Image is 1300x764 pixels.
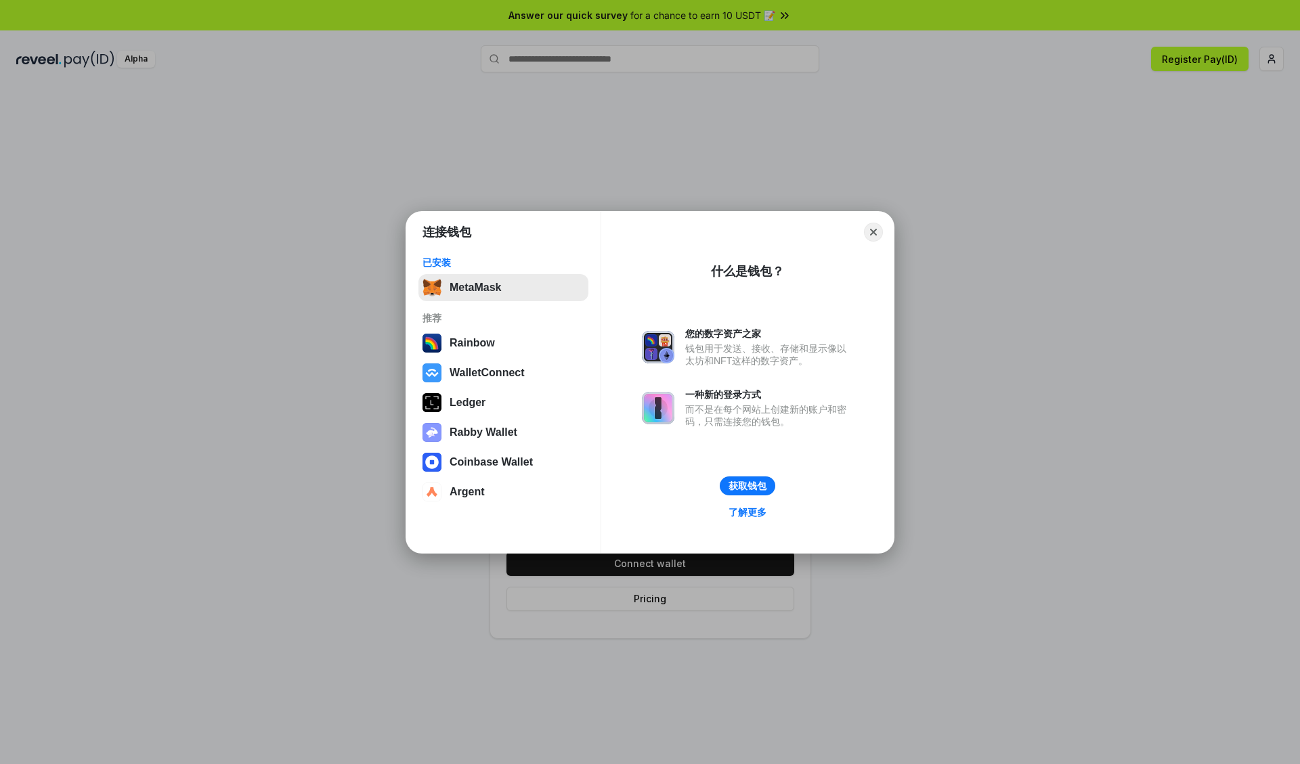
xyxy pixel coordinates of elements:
[418,478,588,505] button: Argent
[422,256,584,269] div: 已安装
[418,389,588,416] button: Ledger
[450,426,517,439] div: Rabby Wallet
[711,263,784,279] div: 什么是钱包？
[422,334,441,353] img: svg+xml,%3Csvg%20width%3D%22120%22%20height%3D%22120%22%20viewBox%3D%220%200%20120%20120%22%20fil...
[450,486,485,498] div: Argent
[450,456,533,468] div: Coinbase Wallet
[685,328,853,340] div: 您的数字资产之家
[418,449,588,476] button: Coinbase Wallet
[685,403,853,428] div: 而不是在每个网站上创建新的账户和密码，只需连接您的钱包。
[422,482,441,501] img: svg+xml,%3Csvg%20width%3D%2228%22%20height%3D%2228%22%20viewBox%3D%220%200%2028%2028%22%20fill%3D...
[720,476,775,495] button: 获取钱包
[450,367,525,379] div: WalletConnect
[418,274,588,301] button: MetaMask
[720,503,775,521] a: 了解更多
[422,224,471,240] h1: 连接钱包
[422,423,441,442] img: svg+xml,%3Csvg%20xmlns%3D%22http%3A%2F%2Fwww.w3.org%2F2000%2Fsvg%22%20fill%3D%22none%22%20viewBox...
[729,506,766,518] div: 了解更多
[729,480,766,492] div: 获取钱包
[422,453,441,472] img: svg+xml,%3Csvg%20width%3D%2228%22%20height%3D%2228%22%20viewBox%3D%220%200%2028%2028%22%20fill%3D...
[422,393,441,412] img: svg+xml,%3Csvg%20xmlns%3D%22http%3A%2F%2Fwww.w3.org%2F2000%2Fsvg%22%20width%3D%2228%22%20height%3...
[418,359,588,386] button: WalletConnect
[685,342,853,367] div: 钱包用于发送、接收、存储和显示像以太坊和NFT这样的数字资产。
[450,397,485,409] div: Ledger
[418,330,588,357] button: Rainbow
[642,392,674,424] img: svg+xml,%3Csvg%20xmlns%3D%22http%3A%2F%2Fwww.w3.org%2F2000%2Fsvg%22%20fill%3D%22none%22%20viewBox...
[422,312,584,324] div: 推荐
[418,419,588,446] button: Rabby Wallet
[642,331,674,363] img: svg+xml,%3Csvg%20xmlns%3D%22http%3A%2F%2Fwww.w3.org%2F2000%2Fsvg%22%20fill%3D%22none%22%20viewBox...
[864,223,883,242] button: Close
[450,282,501,294] div: MetaMask
[422,278,441,297] img: svg+xml,%3Csvg%20fill%3D%22none%22%20height%3D%2233%22%20viewBox%3D%220%200%2035%2033%22%20width%...
[685,388,853,401] div: 一种新的登录方式
[450,337,495,349] div: Rainbow
[422,363,441,382] img: svg+xml,%3Csvg%20width%3D%2228%22%20height%3D%2228%22%20viewBox%3D%220%200%2028%2028%22%20fill%3D...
